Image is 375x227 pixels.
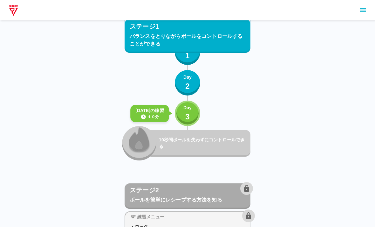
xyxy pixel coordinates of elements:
p: ボールを簡単にレシーブする方法を知る [130,196,245,204]
p: バランスをとりながらボールをコントロールすることができる [130,32,245,48]
p: 1 [185,50,190,61]
img: dummy [8,4,19,17]
p: ステージ1 [130,22,159,31]
p: 2 [185,81,190,92]
p: １０分 [147,114,159,120]
p: Day [183,74,192,81]
p: 練習メニュー [137,214,164,220]
p: ステージ2 [130,185,159,195]
p: [DATE]の練習 [135,107,164,114]
button: sidemenu [358,5,368,16]
p: Day [183,104,192,111]
p: 3 [185,111,190,123]
button: Day2 [175,70,200,96]
img: locked_fire_icon [129,126,150,153]
button: locked_fire_icon [122,126,156,160]
p: 10秒間ボールを失わずにコントロールできる [159,137,248,150]
button: Day3 [175,101,200,126]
